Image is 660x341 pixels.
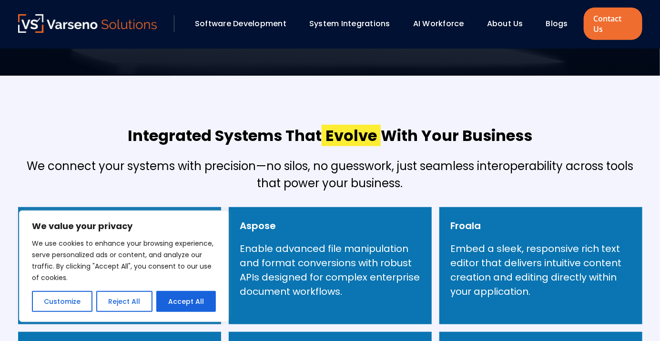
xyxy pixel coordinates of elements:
[190,16,300,32] div: Software Development
[32,221,216,232] p: We value your privacy
[487,18,523,29] a: About Us
[408,16,477,32] div: AI Workforce
[32,238,216,283] p: We use cookies to enhance your browsing experience, serve personalized ads or content, and analyz...
[541,16,581,32] div: Blogs
[32,291,92,312] button: Customize
[240,241,420,299] p: Enable advanced file manipulation and format conversions with robust APIs designed for complex en...
[18,14,157,33] img: Varseno Solutions – Product Engineering & IT Services
[413,18,464,29] a: AI Workforce
[451,241,631,299] p: Embed a sleek, responsive rich text editor that delivers intuitive content creation and editing d...
[322,125,381,146] span: Evolve
[305,16,404,32] div: System Integrations
[96,291,152,312] button: Reject All
[546,18,568,29] a: Blogs
[18,158,642,192] h5: We connect your systems with precision—no silos, no guesswork, just seamless interoperability acr...
[195,18,286,29] a: Software Development
[156,291,216,312] button: Accept All
[128,125,532,146] h2: Integrated Systems That With Your Business
[240,219,276,233] h6: Aspose
[584,8,642,40] a: Contact Us
[309,18,390,29] a: System Integrations
[451,219,481,233] h6: Froala
[482,16,537,32] div: About Us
